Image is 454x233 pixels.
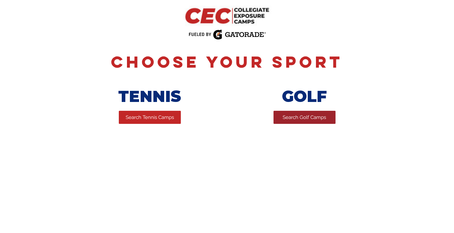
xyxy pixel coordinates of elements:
[188,29,266,40] img: Fueled by Gatorade.png
[119,111,181,124] a: Search Tennis Camps
[177,3,277,29] img: CEC Logo Primary.png
[274,111,336,124] a: Search Golf Camps
[282,87,327,106] span: GOLF
[283,114,326,121] span: Search Golf Camps
[118,87,181,106] span: TENNIS
[126,114,174,121] span: Search Tennis Camps
[111,52,343,72] span: Choose Your Sport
